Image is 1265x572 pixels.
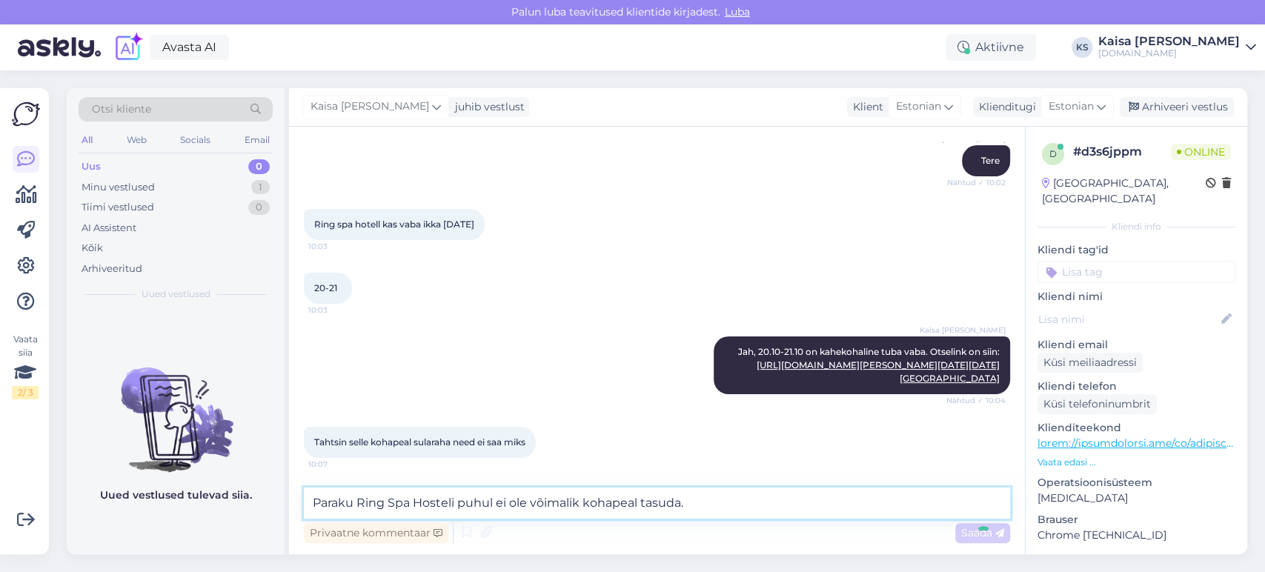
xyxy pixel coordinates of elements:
span: Uued vestlused [142,287,210,301]
p: Kliendi nimi [1037,289,1235,305]
input: Lisa nimi [1038,311,1218,327]
div: Vaata siia [12,333,39,399]
span: 20-21 [314,282,337,293]
span: Luba [720,5,754,19]
div: 1 [251,180,270,195]
div: Kliendi info [1037,220,1235,233]
span: Estonian [896,99,941,115]
p: Kliendi telefon [1037,379,1235,394]
a: Avasta AI [150,35,229,60]
div: All [79,130,96,150]
p: Operatsioonisüsteem [1037,475,1235,490]
p: [MEDICAL_DATA] [1037,490,1235,506]
img: No chats [67,341,285,474]
p: Uued vestlused tulevad siia. [100,488,252,503]
p: Brauser [1037,512,1235,528]
span: Kaisa [PERSON_NAME] [311,99,429,115]
div: Küsi telefoninumbrit [1037,394,1157,414]
span: Estonian [1049,99,1094,115]
span: 10:03 [308,241,364,252]
input: Lisa tag [1037,261,1235,283]
div: Socials [177,130,213,150]
span: Tahtsin selle kohapeal sularaha need ei saa miks [314,436,525,448]
div: Klient [847,99,883,115]
p: Kliendi tag'id [1037,242,1235,258]
div: 2 / 3 [12,386,39,399]
div: Email [242,130,273,150]
div: Kõik [82,241,103,256]
span: Nähtud ✓ 10:02 [947,177,1006,188]
div: Web [124,130,150,150]
span: Online [1171,144,1231,160]
span: Jah, 20.10-21.10 on kahekohaline tuba vaba. Otselink on siin: [738,346,1000,384]
span: Nähtud ✓ 10:04 [946,395,1006,406]
span: Otsi kliente [92,102,151,117]
span: d [1049,148,1057,159]
div: juhib vestlust [449,99,525,115]
p: Vaata edasi ... [1037,456,1235,469]
span: Kaisa [PERSON_NAME] [920,325,1006,336]
img: Askly Logo [12,100,40,128]
div: Minu vestlused [82,180,155,195]
div: Klienditugi [973,99,1036,115]
div: Arhiveeri vestlus [1120,97,1234,117]
div: Küsi meiliaadressi [1037,353,1143,373]
div: Tiimi vestlused [82,200,154,215]
div: 0 [248,159,270,174]
div: # d3s6jppm [1073,143,1171,161]
span: 10:03 [308,305,364,316]
div: Arhiveeritud [82,262,142,276]
div: [GEOGRAPHIC_DATA], [GEOGRAPHIC_DATA] [1042,176,1206,207]
p: Chrome [TECHNICAL_ID] [1037,528,1235,543]
div: 0 [248,200,270,215]
div: AI Assistent [82,221,136,236]
div: [DOMAIN_NAME] [1098,47,1240,59]
div: KS [1072,37,1092,58]
a: Kaisa [PERSON_NAME][DOMAIN_NAME] [1098,36,1256,59]
div: Uus [82,159,101,174]
a: [URL][DOMAIN_NAME][PERSON_NAME][DATE][DATE][GEOGRAPHIC_DATA] [757,359,1000,384]
p: Kliendi email [1037,337,1235,353]
img: explore-ai [113,32,144,63]
span: 10:07 [308,459,364,470]
span: Tere [981,155,1000,166]
span: Ring spa hotell kas vaba ikka [DATE] [314,219,474,230]
div: Kaisa [PERSON_NAME] [1098,36,1240,47]
p: Klienditeekond [1037,420,1235,436]
div: Aktiivne [946,34,1036,61]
